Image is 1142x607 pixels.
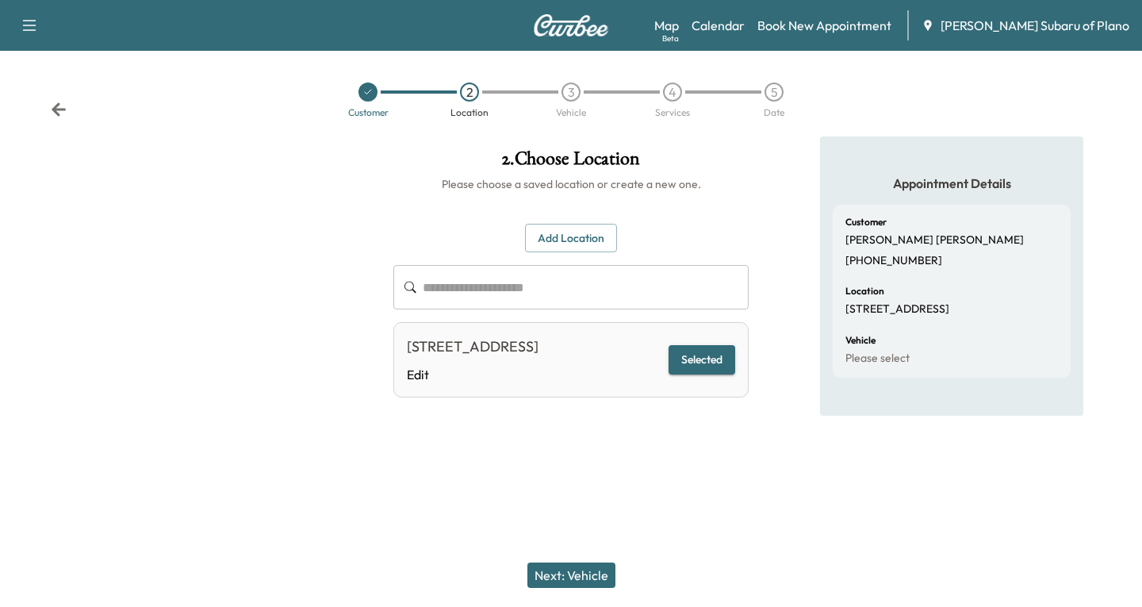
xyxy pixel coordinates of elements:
[407,336,538,358] div: [STREET_ADDRESS]
[757,16,891,35] a: Book New Appointment
[527,563,615,588] button: Next: Vehicle
[393,176,749,192] h6: Please choose a saved location or create a new one.
[460,83,479,102] div: 2
[556,108,586,117] div: Vehicle
[654,16,679,35] a: MapBeta
[845,302,949,317] p: [STREET_ADDRESS]
[663,83,682,102] div: 4
[450,108,489,117] div: Location
[525,224,617,253] button: Add Location
[845,233,1024,248] p: [PERSON_NAME] [PERSON_NAME]
[941,16,1129,35] span: [PERSON_NAME] Subaru of Plano
[764,108,784,117] div: Date
[51,102,67,117] div: Back
[845,254,942,268] p: [PHONE_NUMBER]
[561,83,581,102] div: 3
[765,83,784,102] div: 5
[833,175,1071,192] h5: Appointment Details
[533,14,609,36] img: Curbee Logo
[845,336,876,345] h6: Vehicle
[407,365,538,384] a: Edit
[845,217,887,227] h6: Customer
[393,149,749,176] h1: 2 . Choose Location
[348,108,389,117] div: Customer
[845,352,910,366] p: Please select
[662,33,679,44] div: Beta
[692,16,745,35] a: Calendar
[655,108,690,117] div: Services
[669,345,735,375] button: Selected
[845,286,884,296] h6: Location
